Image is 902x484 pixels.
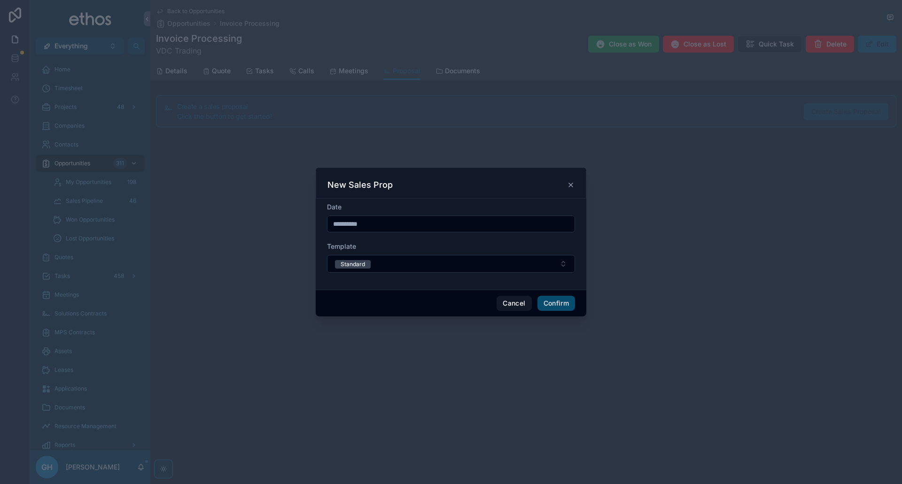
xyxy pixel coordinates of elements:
[327,242,356,250] span: Template
[497,296,531,311] button: Cancel
[327,203,342,211] span: Date
[327,179,393,191] h3: New Sales Prop
[327,255,575,273] button: Select Button
[537,296,575,311] button: Confirm
[341,260,365,269] div: Standard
